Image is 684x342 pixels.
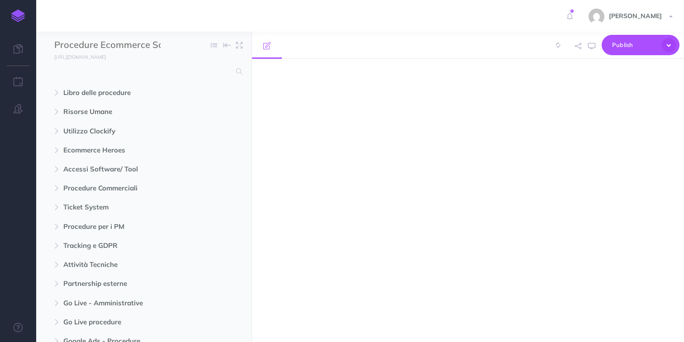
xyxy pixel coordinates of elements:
span: Ticket System [63,202,186,213]
span: Partnership esterne [63,278,186,289]
span: Utilizzo Clockify [63,126,186,137]
span: Libro delle procedure [63,87,186,98]
span: Publish [612,38,657,52]
span: Attività Tecniche [63,259,186,270]
span: Risorse Umane [63,106,186,117]
span: [PERSON_NAME] [604,12,666,20]
button: Publish [602,35,679,55]
span: Procedure Commerciali [63,183,186,194]
span: Go Live procedure [63,317,186,328]
span: Tracking e GDPR [63,240,186,251]
span: Accessi Software/ Tool [63,164,186,175]
img: 0bad668c83d50851a48a38b229b40e4a.jpg [589,9,604,24]
input: Documentation Name [54,38,161,52]
input: Search [54,63,231,80]
small: [URL][DOMAIN_NAME] [54,54,106,60]
span: Procedure per i PM [63,221,186,232]
span: Go Live - Amministrative [63,298,186,309]
a: [URL][DOMAIN_NAME] [36,52,115,61]
span: Ecommerce Heroes [63,145,186,156]
img: logo-mark.svg [11,9,25,22]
